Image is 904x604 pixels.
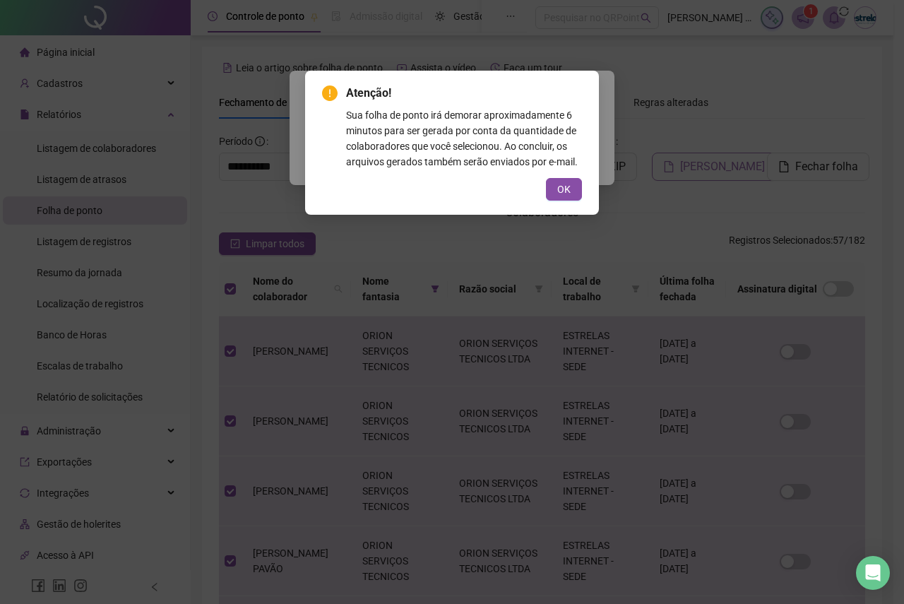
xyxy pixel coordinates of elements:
[322,85,338,101] span: exclamation-circle
[546,178,582,201] button: OK
[856,556,890,590] div: Open Intercom Messenger
[346,107,582,170] div: Sua folha de ponto irá demorar aproximadamente 6 minutos para ser gerada por conta da quantidade ...
[557,182,571,197] span: OK
[346,85,582,102] span: Atenção!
